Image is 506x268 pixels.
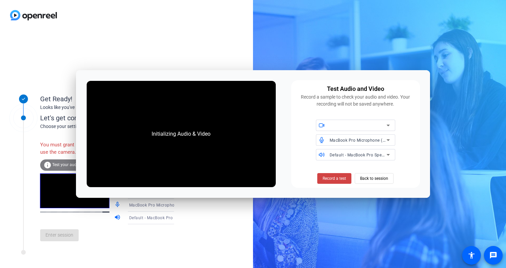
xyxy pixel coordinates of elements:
div: You must grant permissions to use the camera. [40,138,114,159]
span: Test your audio and video [52,162,99,167]
mat-icon: message [489,251,497,259]
div: Test Audio and Video [327,84,384,94]
div: Get Ready! [40,94,174,104]
span: MacBook Pro Microphone (Built-in) [129,202,197,208]
button: Record a test [317,173,351,184]
span: MacBook Pro Microphone (Built-in) [330,137,398,143]
span: Record a test [323,175,346,181]
div: Record a sample to check your audio and video. Your recording will not be saved anywhere. [295,94,416,108]
mat-icon: accessibility [468,251,476,259]
div: Choose your settings [40,123,188,130]
span: Default - MacBook Pro Speakers (Built-in) [129,215,210,220]
span: Back to session [360,172,388,185]
span: Default - MacBook Pro Speakers (Built-in) [330,152,410,157]
mat-icon: info [44,161,52,169]
div: Initializing Audio & Video [145,123,217,145]
div: Let's get connected. [40,113,188,123]
button: Back to session [355,173,394,184]
div: Looks like you've been invited to join [40,104,174,111]
mat-icon: mic_none [114,201,122,209]
mat-icon: volume_up [114,214,122,222]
